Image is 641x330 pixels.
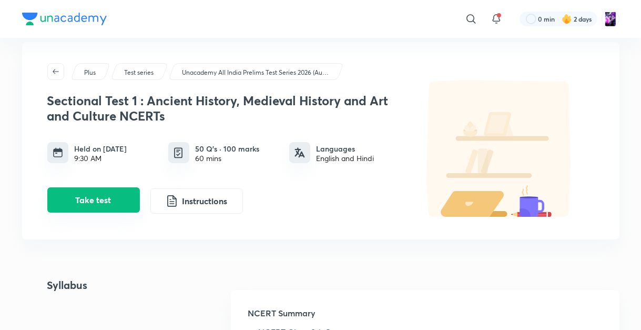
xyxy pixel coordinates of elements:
[122,68,155,77] a: Test series
[82,68,97,77] a: Plus
[166,195,178,207] img: instruction
[317,143,374,154] h6: Languages
[47,93,400,124] h3: Sectional Test 1 : Ancient History, Medieval History and Art and Culture NCERTs
[22,13,107,25] img: Company Logo
[602,10,619,28] img: Renu choudhary
[124,68,154,77] p: Test series
[317,154,374,163] div: English and Hindi
[405,80,594,217] img: default
[150,188,243,214] button: Instructions
[196,143,260,154] h6: 50 Q’s · 100 marks
[248,307,602,328] h5: NCERT Summary
[196,154,260,163] div: 60 mins
[180,68,331,77] a: Unacademy All India Prelims Test Series 2026 (August)
[562,14,572,24] img: streak
[75,154,127,163] div: 9:30 AM
[294,147,305,158] img: languages
[182,68,329,77] p: Unacademy All India Prelims Test Series 2026 (August)
[172,146,185,159] img: quiz info
[53,147,63,158] img: timing
[47,187,140,213] button: Take test
[75,143,127,154] h6: Held on [DATE]
[84,68,96,77] p: Plus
